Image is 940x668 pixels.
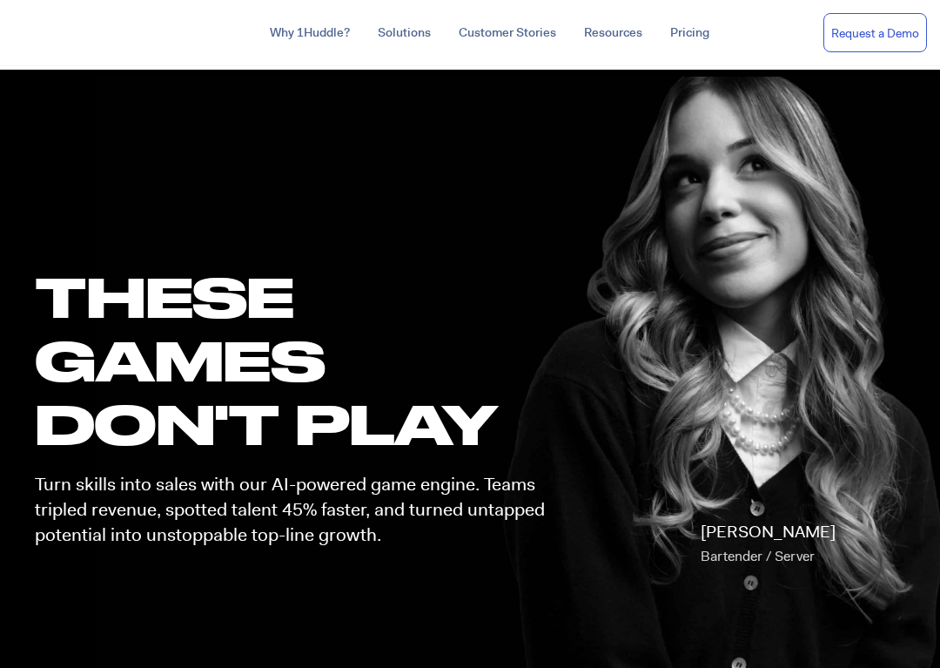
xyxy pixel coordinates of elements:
[13,16,138,49] img: ...
[364,17,445,49] a: Solutions
[35,472,561,549] p: Turn skills into sales with our AI-powered game engine. Teams tripled revenue, spotted talent 45%...
[35,265,561,456] h1: these GAMES DON'T PLAY
[823,13,927,53] a: Request a Demo
[445,17,570,49] a: Customer Stories
[701,547,815,565] span: Bartender / Server
[656,17,723,49] a: Pricing
[701,520,836,569] p: [PERSON_NAME]
[570,17,656,49] a: Resources
[256,17,364,49] a: Why 1Huddle?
